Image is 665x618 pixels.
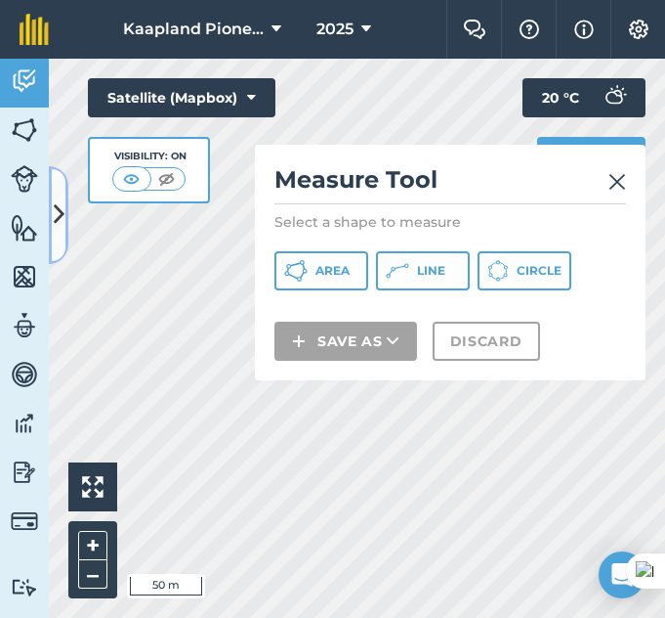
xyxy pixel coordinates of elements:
button: Save as [274,322,417,361]
img: svg+xml;base64,PD94bWwgdmVyc2lvbj0iMS4wIiBlbmNvZGluZz0idXRmLTgiPz4KPCEtLSBHZW5lcmF0b3I6IEFkb2JlIE... [11,578,38,596]
button: Area [274,251,368,290]
h2: Measure Tool [274,164,626,204]
div: Visibility: On [112,149,187,164]
img: svg+xml;base64,PHN2ZyB4bWxucz0iaHR0cDovL3d3dy53My5vcmcvMjAwMC9zdmciIHdpZHRoPSIxNyIgaGVpZ2h0PSIxNy... [574,18,594,41]
button: + [78,531,107,560]
img: fieldmargin Logo [20,14,49,45]
img: Four arrows, one pointing top left, one top right, one bottom right and the last bottom left [82,476,104,498]
span: Line [417,263,445,279]
span: Kaapland Pioneer [123,18,264,41]
img: svg+xml;base64,PD94bWwgdmVyc2lvbj0iMS4wIiBlbmNvZGluZz0idXRmLTgiPz4KPCEtLSBHZW5lcmF0b3I6IEFkb2JlIE... [11,360,38,389]
img: svg+xml;base64,PHN2ZyB4bWxucz0iaHR0cDovL3d3dy53My5vcmcvMjAwMC9zdmciIHdpZHRoPSI1MCIgaGVpZ2h0PSI0MC... [154,169,179,189]
span: 2025 [316,18,353,41]
button: Circle [478,251,571,290]
img: svg+xml;base64,PD94bWwgdmVyc2lvbj0iMS4wIiBlbmNvZGluZz0idXRmLTgiPz4KPCEtLSBHZW5lcmF0b3I6IEFkb2JlIE... [11,409,38,438]
span: 20 ° C [542,78,579,117]
img: svg+xml;base64,PD94bWwgdmVyc2lvbj0iMS4wIiBlbmNvZGluZz0idXRmLTgiPz4KPCEtLSBHZW5lcmF0b3I6IEFkb2JlIE... [11,508,38,535]
button: – [78,560,107,589]
button: Satellite (Mapbox) [88,78,275,117]
button: Line [376,251,470,290]
img: A question mark icon [518,20,541,39]
img: svg+xml;base64,PD94bWwgdmVyc2lvbj0iMS4wIiBlbmNvZGluZz0idXRmLTgiPz4KPCEtLSBHZW5lcmF0b3I6IEFkb2JlIE... [595,78,634,117]
button: 20 °C [522,78,645,117]
p: Select a shape to measure [274,212,626,232]
img: svg+xml;base64,PHN2ZyB4bWxucz0iaHR0cDovL3d3dy53My5vcmcvMjAwMC9zdmciIHdpZHRoPSIxNCIgaGVpZ2h0PSIyNC... [292,330,306,353]
img: svg+xml;base64,PD94bWwgdmVyc2lvbj0iMS4wIiBlbmNvZGluZz0idXRmLTgiPz4KPCEtLSBHZW5lcmF0b3I6IEFkb2JlIE... [11,458,38,487]
img: svg+xml;base64,PHN2ZyB4bWxucz0iaHR0cDovL3d3dy53My5vcmcvMjAwMC9zdmciIHdpZHRoPSI1NiIgaGVpZ2h0PSI2MC... [11,262,38,291]
span: Circle [517,263,561,279]
img: svg+xml;base64,PD94bWwgdmVyc2lvbj0iMS4wIiBlbmNvZGluZz0idXRmLTgiPz4KPCEtLSBHZW5lcmF0b3I6IEFkb2JlIE... [11,165,38,193]
img: svg+xml;base64,PHN2ZyB4bWxucz0iaHR0cDovL3d3dy53My5vcmcvMjAwMC9zdmciIHdpZHRoPSI1NiIgaGVpZ2h0PSI2MC... [11,115,38,145]
img: svg+xml;base64,PD94bWwgdmVyc2lvbj0iMS4wIiBlbmNvZGluZz0idXRmLTgiPz4KPCEtLSBHZW5lcmF0b3I6IEFkb2JlIE... [11,311,38,340]
img: A cog icon [627,20,650,39]
img: Two speech bubbles overlapping with the left bubble in the forefront [463,20,486,39]
button: Print [537,137,646,176]
img: svg+xml;base64,PD94bWwgdmVyc2lvbj0iMS4wIiBlbmNvZGluZz0idXRmLTgiPz4KPCEtLSBHZW5lcmF0b3I6IEFkb2JlIE... [11,66,38,96]
span: Area [315,263,350,279]
img: svg+xml;base64,PHN2ZyB4bWxucz0iaHR0cDovL3d3dy53My5vcmcvMjAwMC9zdmciIHdpZHRoPSIyMiIgaGVpZ2h0PSIzMC... [608,170,626,194]
button: Discard [433,322,540,361]
img: svg+xml;base64,PHN2ZyB4bWxucz0iaHR0cDovL3d3dy53My5vcmcvMjAwMC9zdmciIHdpZHRoPSI1MCIgaGVpZ2h0PSI0MC... [119,169,144,189]
img: svg+xml;base64,PHN2ZyB4bWxucz0iaHR0cDovL3d3dy53My5vcmcvMjAwMC9zdmciIHdpZHRoPSI1NiIgaGVpZ2h0PSI2MC... [11,213,38,243]
div: Open Intercom Messenger [599,552,645,598]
